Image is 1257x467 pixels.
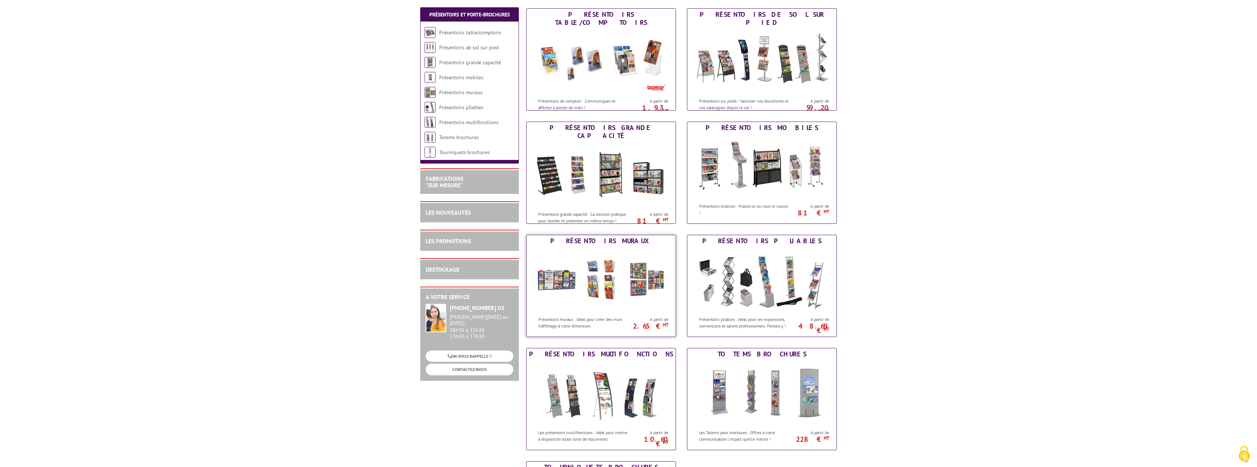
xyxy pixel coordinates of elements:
a: Totems brochures Totems brochures Les Totems pour brochures : Offrez à votre communication l’impa... [687,348,837,450]
a: FABRICATIONS"Sur Mesure" [426,175,463,189]
span: A partir de [631,98,668,104]
sup: HT [663,439,668,445]
a: LES NOUVEAUTÉS [426,209,471,216]
img: Cookies (fenêtre modale) [1235,445,1253,463]
img: Présentoirs multifonctions [425,117,436,128]
p: Présentoirs de comptoir : Communiquez et affichez à portée de main ! [538,98,629,110]
img: Tourniquets brochures [425,147,436,158]
span: A partir de [792,98,829,104]
img: Présentoirs mobiles [694,134,829,199]
sup: HT [824,435,829,441]
p: 81 € [788,211,829,215]
a: Présentoirs de sol sur pied Présentoirs de sol sur pied Présentoirs sur pieds : Valoriser vos doc... [687,8,837,111]
sup: HT [824,208,829,215]
sup: HT [824,108,829,114]
a: Présentoirs multifonctions Présentoirs multifonctions Les présentoirs multifonctions : Idéal pour... [526,348,676,450]
a: LES PROMOTIONS [426,237,471,245]
img: Présentoirs de sol sur pied [425,42,436,53]
div: Présentoirs table/comptoirs [528,11,674,27]
img: Présentoirs mobiles [425,72,436,83]
a: Présentoirs pliables [439,104,483,111]
a: Présentoirs muraux [439,89,483,96]
a: Totems brochures [439,134,479,141]
a: Présentoirs mobiles Présentoirs mobiles Présentoirs mobiles : Placez-le où vous le voulez ! A par... [687,122,837,224]
span: A partir de [631,317,668,322]
div: Présentoirs grande capacité [528,124,674,140]
img: Présentoirs grande capacité [425,57,436,68]
div: [PERSON_NAME][DATE] au [DATE] [450,314,513,326]
div: Présentoirs pliables [689,237,835,245]
p: 1.93 € [627,106,668,114]
p: Présentoirs grande capacité : La solution pratique pour stocker et présenter en même temps ! [538,211,629,223]
a: Présentoirs de sol sur pied [439,44,498,51]
sup: HT [663,217,668,223]
span: A partir de [631,430,668,436]
sup: HT [824,326,829,332]
a: Présentoirs table/comptoirs Présentoirs table/comptoirs Présentoirs de comptoir : Communiquez et ... [526,8,676,111]
p: Les Totems pour brochures : Offrez à votre communication l’impact qu’elle mérite ! [699,429,790,442]
img: Présentoirs muraux [425,87,436,98]
img: Totems brochures [694,360,829,426]
button: Cookies (fenêtre modale) [1231,442,1257,467]
img: Présentoirs multifonctions [533,360,669,426]
div: Présentoirs multifonctions [528,350,674,358]
p: 59.20 € [788,106,829,114]
sup: HT [663,108,668,114]
div: 08h30 à 12h30 13h30 à 17h30 [450,314,513,339]
p: Présentoirs sur pieds : Valoriser vos documents et vos catalogues depuis le sol ! [699,98,790,110]
a: Présentoirs muraux Présentoirs muraux Présentoirs muraux : Idéal pour créer des murs d'affichage ... [526,235,676,337]
a: Présentoirs grande capacité [439,59,501,66]
span: A partir de [792,317,829,322]
span: A partir de [792,430,829,436]
img: widget-service.jpg [426,304,446,332]
a: Présentoirs multifonctions [439,119,498,126]
p: 10.60 € [627,437,668,446]
p: Présentoirs mobiles : Placez-le où vous le voulez ! [699,203,790,215]
div: Totems brochures [689,350,835,358]
img: Présentoirs grande capacité [533,142,669,207]
p: 228 € [788,437,829,441]
div: Présentoirs de sol sur pied [689,11,835,27]
a: ON VOUS RAPPELLE ? [426,351,513,362]
img: Présentoirs table/comptoirs [533,28,669,94]
p: Présentoirs pliables : Idéal pour les expositions, conventions et salons professionnels. Pensez-y ! [699,316,790,329]
span: A partir de [792,203,829,209]
strong: [PHONE_NUMBER] 03 [450,304,504,311]
a: Présentoirs table/comptoirs [439,29,501,36]
img: Présentoirs de sol sur pied [694,28,829,94]
div: Présentoirs mobiles [689,124,835,132]
div: Présentoirs muraux [528,237,674,245]
a: CONTACTEZ-NOUS [426,364,513,375]
a: Présentoirs et Porte-brochures [429,11,510,18]
p: 81 € [627,219,668,223]
span: A partir de [631,211,668,217]
img: Présentoirs pliables [425,102,436,113]
img: Présentoirs muraux [533,247,669,313]
h2: A votre service [426,294,513,301]
a: Présentoirs pliables Présentoirs pliables Présentoirs pliables : Idéal pour les expositions, conv... [687,235,837,337]
img: Totems brochures [425,132,436,143]
p: 48.69 € [788,324,829,333]
p: 2.65 € [627,324,668,328]
img: Présentoirs table/comptoirs [425,27,436,38]
img: Présentoirs pliables [694,247,829,313]
a: Tourniquets brochures [439,149,490,156]
a: Présentoirs mobiles [439,74,483,81]
sup: HT [663,322,668,328]
a: Présentoirs grande capacité Présentoirs grande capacité Présentoirs grande capacité : La solution... [526,122,676,224]
p: Présentoirs muraux : Idéal pour créer des murs d'affichage à votre dimension. [538,316,629,329]
p: Les présentoirs multifonctions : Idéal pour mettre à disposition toute sorte de documents [538,429,629,442]
a: DESTOCKAGE [426,266,459,273]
